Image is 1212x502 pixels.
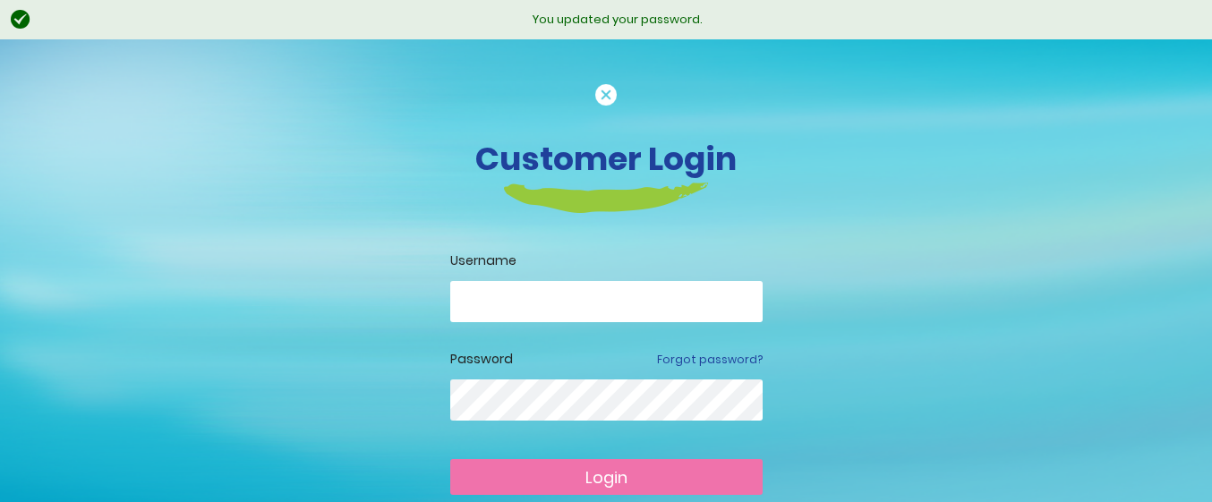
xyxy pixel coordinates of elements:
span: Login [585,466,627,489]
a: Forgot password? [657,352,763,368]
label: Password [450,350,513,369]
div: You updated your password. [40,11,1194,29]
img: login-heading-border.png [504,183,709,213]
img: cancel [595,84,617,106]
label: Username [450,251,763,270]
button: Login [450,459,763,495]
h3: Customer Login [109,140,1103,178]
